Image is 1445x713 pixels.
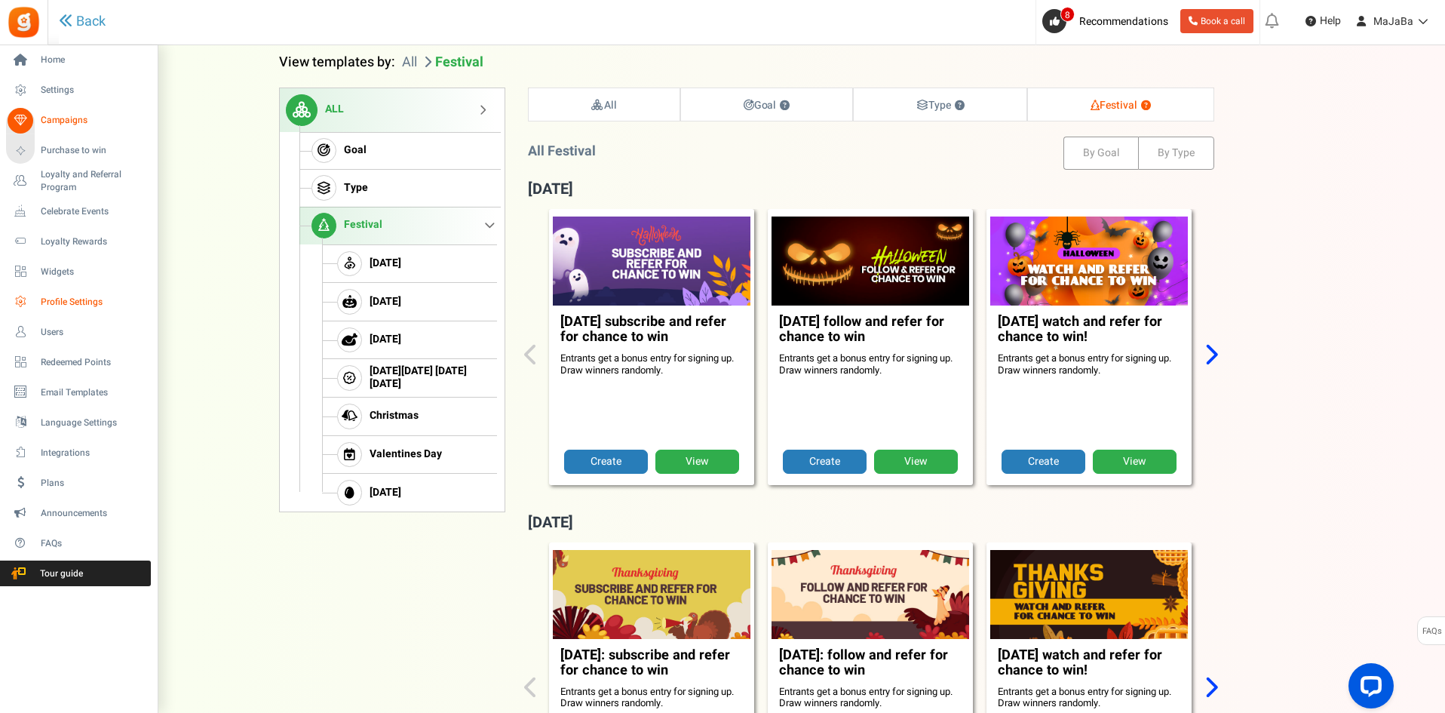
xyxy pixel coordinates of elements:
[299,207,497,244] a: Festival
[41,356,146,369] span: Redeemed Points
[1079,14,1168,29] span: Recommendations
[6,380,151,405] a: Email Templates
[299,132,497,170] a: Goal
[6,440,151,466] a: Integrations
[370,333,401,346] span: [DATE]
[6,259,151,284] a: Widgets
[6,530,151,556] a: FAQs
[41,54,146,66] span: Home
[874,450,958,474] a: View
[916,97,965,113] strong: Type
[59,12,106,32] a: Back
[779,648,962,686] h3: [DATE]: follow and refer for chance to win
[370,257,401,270] span: [DATE]
[6,138,151,164] a: Purchase to win
[280,88,497,132] a: ALL
[1002,450,1085,474] a: Create
[322,244,497,283] a: [DATE]
[41,144,146,157] span: Purchase to win
[41,296,146,309] span: Profile Settings
[1141,101,1151,111] button: ?
[553,306,750,450] figcaption: Entrants get a bonus entry for signing up. Draw winners randomly.
[528,178,573,200] span: [DATE]
[772,306,969,450] figcaption: Entrants get a bonus entry for signing up. Draw winners randomly.
[6,198,151,224] a: Celebrate Events
[1093,450,1177,474] a: View
[783,450,867,474] a: Create
[1060,7,1075,22] span: 8
[322,358,497,397] a: [DATE][DATE] [DATE][DATE]
[528,512,573,533] span: [DATE]
[41,416,146,429] span: Language Settings
[998,315,1180,352] h3: [DATE] watch and refer for chance to win!
[41,84,146,97] span: Settings
[528,141,596,161] span: All Festival
[7,567,112,580] span: Tour guide
[299,169,497,207] a: Type
[322,435,497,474] a: Valentines Day
[560,648,743,686] h3: [DATE]: subscribe and refer for chance to win
[1204,340,1218,372] div: Next slide
[322,321,497,359] a: [DATE]
[6,168,151,194] a: Loyalty and Referral Program
[6,229,151,254] a: Loyalty Rewards
[1180,9,1253,33] a: Book a call
[322,282,497,321] a: [DATE]
[998,648,1180,686] h3: [DATE] watch and refer for chance to win!
[279,52,395,72] strong: View templates by:
[779,315,962,352] h3: [DATE] follow and refer for chance to win
[990,306,1188,450] figcaption: Entrants get a bonus entry for signing up. Draw winners randomly.
[370,448,442,461] span: Valentines Day
[41,447,146,459] span: Integrations
[560,315,743,352] h3: [DATE] subscribe and refer for chance to win
[41,205,146,218] span: Celebrate Events
[41,114,146,127] span: Campaigns
[41,477,146,490] span: Plans
[41,507,146,520] span: Announcements
[420,53,483,72] li: Festival
[41,266,146,278] span: Widgets
[322,397,497,435] a: Christmas
[6,48,151,73] a: Home
[41,326,146,339] span: Users
[564,450,648,474] a: Create
[322,473,497,512] a: [DATE]
[744,97,790,113] strong: Goal
[325,103,344,116] span: ALL
[344,219,382,232] span: Festival
[6,470,151,496] a: Plans
[6,410,151,435] a: Language Settings
[1063,137,1138,170] button: By Goal
[344,144,367,157] span: Goal
[1042,9,1174,33] a: 8 Recommendations
[591,97,617,113] strong: All
[1138,137,1214,170] button: By Type
[1422,617,1442,646] span: FAQs
[41,168,151,194] span: Loyalty and Referral Program
[1373,14,1413,29] span: MaJaBa
[41,537,146,550] span: FAQs
[780,101,790,111] button: ?
[370,487,401,499] span: [DATE]
[6,319,151,345] a: Users
[6,108,151,134] a: Campaigns
[41,235,146,248] span: Loyalty Rewards
[370,365,492,391] span: [DATE][DATE] [DATE][DATE]
[6,289,151,315] a: Profile Settings
[402,53,417,72] li: All
[370,410,419,423] span: Christmas
[41,386,146,399] span: Email Templates
[1299,9,1347,33] a: Help
[7,5,41,39] img: Gratisfaction
[6,349,151,375] a: Redeemed Points
[6,500,151,526] a: Announcements
[344,182,368,195] span: Type
[655,450,739,474] a: View
[955,101,965,111] button: ?
[1091,97,1151,113] strong: Festival
[370,296,401,309] span: [DATE]
[1204,673,1218,705] div: Next slide
[6,78,151,103] a: Settings
[1316,14,1341,29] span: Help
